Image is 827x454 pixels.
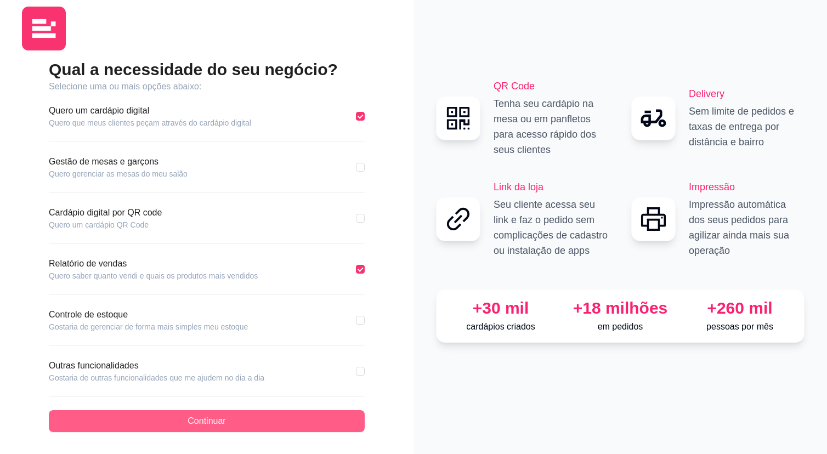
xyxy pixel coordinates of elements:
article: Selecione uma ou mais opções abaixo: [49,80,365,93]
article: Quero saber quanto vendi e quais os produtos mais vendidos [49,270,258,281]
p: Sem limite de pedidos e taxas de entrega por distância e bairro [689,104,805,150]
article: Controle de estoque [49,308,248,321]
p: em pedidos [565,320,676,333]
p: cardápios criados [445,320,556,333]
article: Quero que meus clientes peçam através do cardápio digital [49,117,251,128]
div: +18 milhões [565,298,676,318]
span: Continuar [188,415,225,428]
article: Gostaria de gerenciar de forma mais simples meu estoque [49,321,248,332]
article: Gestão de mesas e garçons [49,155,188,168]
h2: Impressão [689,179,805,195]
img: logo [22,7,66,50]
h2: Delivery [689,86,805,101]
article: Gostaria de outras funcionalidades que me ajudem no dia a dia [49,372,264,383]
p: Seu cliente acessa seu link e faz o pedido sem complicações de cadastro ou instalação de apps [494,197,609,258]
div: +260 mil [684,298,795,318]
article: Cardápio digital por QR code [49,206,162,219]
p: pessoas por mês [684,320,795,333]
p: Impressão automática dos seus pedidos para agilizar ainda mais sua operação [689,197,805,258]
div: +30 mil [445,298,556,318]
article: Relatório de vendas [49,257,258,270]
button: Continuar [49,410,365,432]
article: Outras funcionalidades [49,359,264,372]
article: Quero gerenciar as mesas do meu salão [49,168,188,179]
article: Quero um cardápio QR Code [49,219,162,230]
h2: QR Code [494,78,609,94]
article: Quero um cardápio digital [49,104,251,117]
p: Tenha seu cardápio na mesa ou em panfletos para acesso rápido dos seus clientes [494,96,609,157]
h2: Link da loja [494,179,609,195]
h2: Qual a necessidade do seu negócio? [49,59,365,80]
